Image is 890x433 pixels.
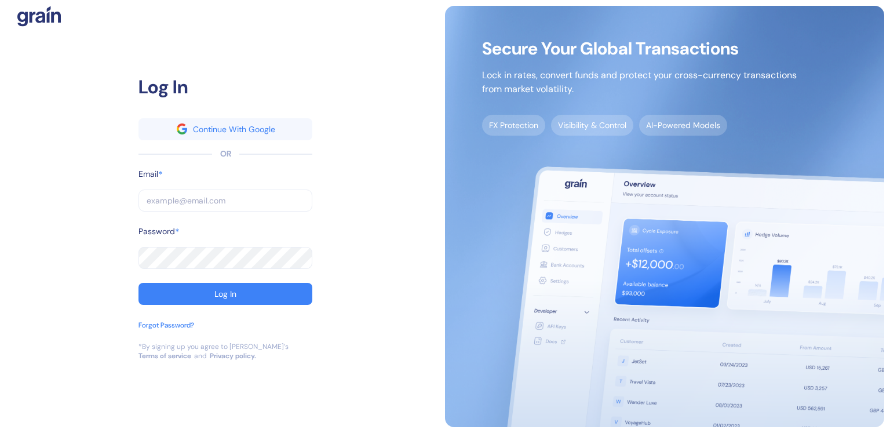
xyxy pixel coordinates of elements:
button: googleContinue With Google [138,118,312,140]
a: Terms of service [138,351,191,361]
a: Privacy policy. [210,351,256,361]
div: Log In [214,290,236,298]
img: logo [17,6,61,27]
img: signup-main-image [445,6,884,427]
button: Log In [138,283,312,305]
span: Secure Your Global Transactions [482,43,797,54]
span: AI-Powered Models [639,115,727,136]
div: Continue With Google [193,125,275,133]
button: Forgot Password? [138,320,194,342]
div: Log In [138,73,312,101]
div: *By signing up you agree to [PERSON_NAME]’s [138,342,289,351]
div: and [194,351,207,361]
span: FX Protection [482,115,545,136]
div: Forgot Password? [138,320,194,330]
input: example@email.com [138,190,312,212]
p: Lock in rates, convert funds and protect your cross-currency transactions from market volatility. [482,68,797,96]
label: Email [138,168,158,180]
span: Visibility & Control [551,115,633,136]
img: google [177,123,187,134]
div: OR [220,148,231,160]
label: Password [138,225,175,238]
